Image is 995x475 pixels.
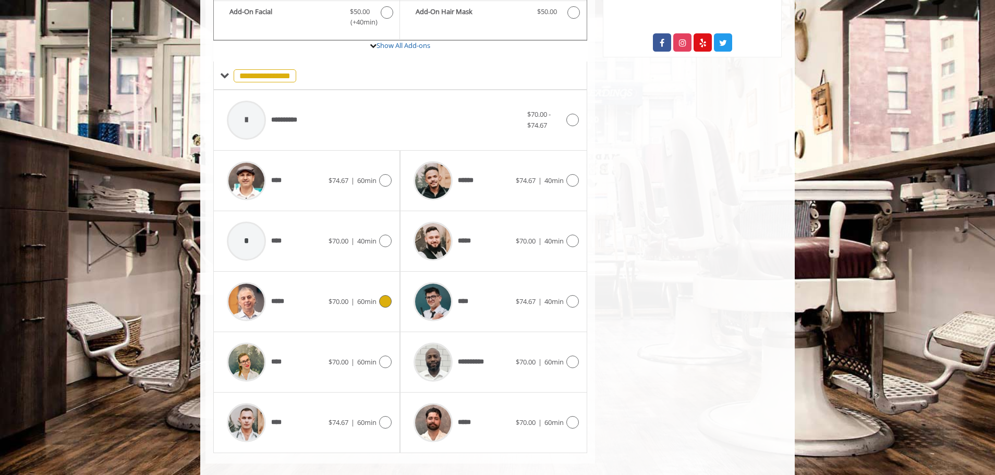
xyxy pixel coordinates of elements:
b: Add-On Facial [229,6,339,28]
span: $70.00 [329,297,348,306]
span: 40min [544,297,564,306]
span: (+40min ) [345,17,375,28]
span: $74.67 [516,176,536,185]
span: $70.00 [516,418,536,427]
span: $74.67 [329,176,348,185]
span: 60min [357,418,377,427]
span: 60min [357,176,377,185]
span: | [351,236,355,246]
span: | [351,176,355,185]
span: | [538,176,542,185]
span: 60min [357,357,377,367]
span: $70.00 [329,357,348,367]
span: $70.00 - $74.67 [527,109,551,130]
span: $70.00 [516,236,536,246]
span: | [538,236,542,246]
span: | [538,297,542,306]
label: Add-On Hair Mask [405,6,581,21]
span: 40min [357,236,377,246]
span: | [538,418,542,427]
span: 60min [357,297,377,306]
span: $74.67 [329,418,348,427]
span: 40min [544,236,564,246]
span: $74.67 [516,297,536,306]
span: $70.00 [516,357,536,367]
span: 40min [544,176,564,185]
span: 60min [544,357,564,367]
span: | [351,357,355,367]
b: Add-On Hair Mask [416,6,526,19]
span: 60min [544,418,564,427]
span: $70.00 [329,236,348,246]
span: | [351,297,355,306]
a: Show All Add-ons [377,41,430,50]
span: $50.00 [350,6,370,17]
span: | [538,357,542,367]
span: $50.00 [537,6,557,17]
span: | [351,418,355,427]
label: Add-On Facial [219,6,394,31]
